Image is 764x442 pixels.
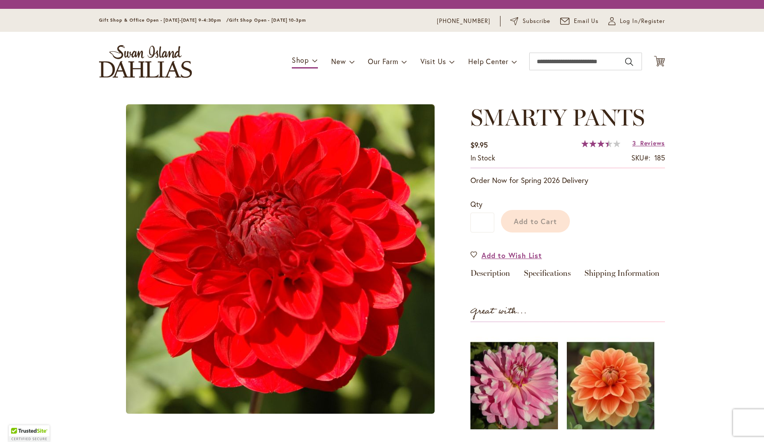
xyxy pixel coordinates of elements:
[620,17,665,26] span: Log In/Register
[640,139,665,147] span: Reviews
[523,17,550,26] span: Subscribe
[470,175,665,186] p: Order Now for Spring 2026 Delivery
[574,17,599,26] span: Email Us
[470,153,495,163] div: Availability
[631,153,650,162] strong: SKU
[9,425,50,442] div: TrustedSite Certified
[99,17,229,23] span: Gift Shop & Office Open - [DATE]-[DATE] 9-4:30pm /
[608,17,665,26] a: Log In/Register
[560,17,599,26] a: Email Us
[632,139,636,147] span: 3
[368,57,398,66] span: Our Farm
[470,140,488,149] span: $9.95
[437,17,490,26] a: [PHONE_NUMBER]
[481,250,542,260] span: Add to Wish List
[292,55,309,65] span: Shop
[470,304,527,319] strong: Great with...
[470,269,510,282] a: Description
[470,331,558,441] img: PINK GINGHAM
[584,269,660,282] a: Shipping Information
[470,269,665,282] div: Detailed Product Info
[99,45,192,78] a: store logo
[581,140,620,147] div: 69%
[567,331,654,441] img: TEDDY
[524,269,571,282] a: Specifications
[126,104,435,414] img: main product photo
[470,103,645,131] span: SMARTY PANTS
[470,153,495,162] span: In stock
[420,57,446,66] span: Visit Us
[632,139,665,147] a: 3 Reviews
[468,57,508,66] span: Help Center
[229,17,306,23] span: Gift Shop Open - [DATE] 10-3pm
[654,153,665,163] div: 185
[470,199,482,209] span: Qty
[510,17,550,26] a: Subscribe
[331,57,346,66] span: New
[470,250,542,260] a: Add to Wish List
[625,55,633,69] button: Search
